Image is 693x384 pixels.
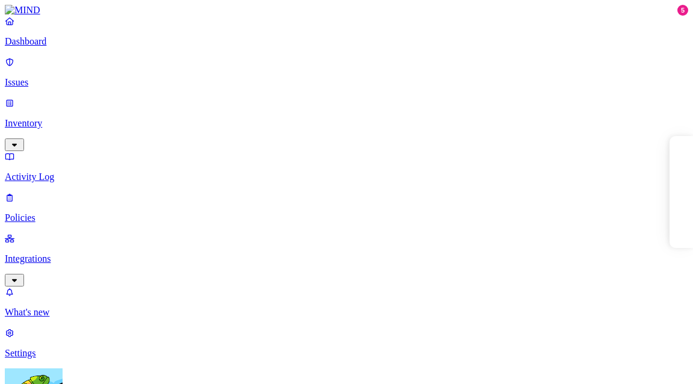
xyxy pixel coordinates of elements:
a: Integrations [5,233,688,285]
p: Settings [5,348,688,359]
p: Issues [5,77,688,88]
a: Activity Log [5,151,688,182]
a: What's new [5,286,688,318]
img: MIND [5,5,40,16]
p: Integrations [5,253,688,264]
div: 5 [677,5,688,16]
p: Policies [5,212,688,223]
a: Dashboard [5,16,688,47]
p: Activity Log [5,172,688,182]
p: What's new [5,307,688,318]
a: Policies [5,192,688,223]
a: MIND [5,5,688,16]
p: Inventory [5,118,688,129]
p: Dashboard [5,36,688,47]
a: Settings [5,327,688,359]
a: Issues [5,57,688,88]
a: Inventory [5,98,688,149]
